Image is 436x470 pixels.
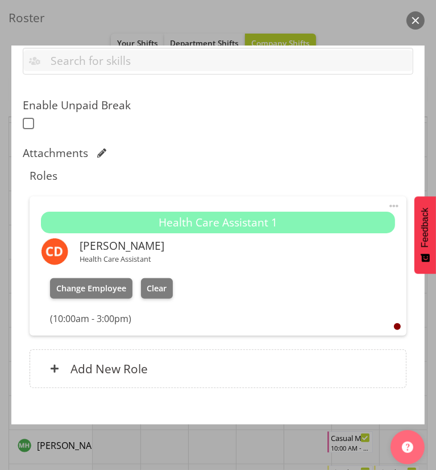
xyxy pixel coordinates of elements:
div: User is clocked out [394,323,401,330]
h6: [PERSON_NAME] [80,240,164,252]
h6: Add New Role [70,361,148,376]
button: Feedback - Show survey [414,196,436,274]
img: cordelia-davies11838.jpg [41,238,68,265]
h5: Attachments [23,146,88,160]
span: Health Care Assistant 1 [159,215,277,231]
p: Health Care Assistant [80,254,164,263]
span: Clear [147,283,167,294]
h6: (10:00am - 3:00pm) [50,313,173,324]
button: Clear [141,278,173,299]
label: Enable Unpaid Break [23,97,413,114]
span: Change Employee [56,283,126,294]
span: Feedback [420,208,430,248]
img: help-xxl-2.png [402,442,413,453]
input: Search for skills [23,50,413,71]
button: Change Employee [50,278,132,299]
h5: Roles [30,169,406,183]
